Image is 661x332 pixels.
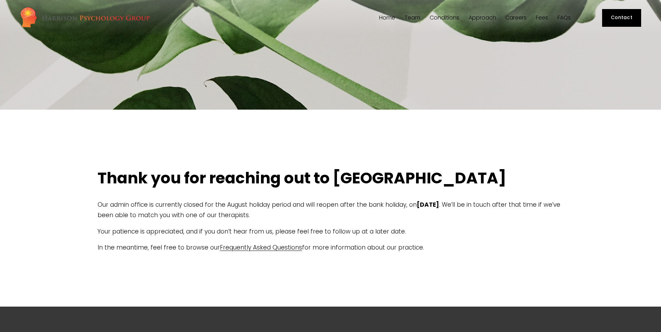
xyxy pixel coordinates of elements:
[536,15,548,21] a: Fees
[558,15,571,21] a: FAQs
[98,226,563,237] p: Your patience is appreciated, and if you don’t hear from us, please feel free to follow up at a l...
[98,167,506,189] strong: Thank you for reaching out to [GEOGRAPHIC_DATA]
[405,15,420,21] span: Team
[505,15,527,21] a: Careers
[417,200,439,209] strong: [DATE]
[469,15,496,21] a: folder dropdown
[430,15,459,21] span: Conditions
[98,199,563,221] p: Our admin office is currently closed for the August holiday period and will reopen after the bank...
[98,242,563,253] p: In the meantime, feel free to browse our for more information about our practice.
[20,7,150,29] img: Harrison Psychology Group
[220,243,302,252] a: Frequently Asked Questions
[430,15,459,21] a: folder dropdown
[469,15,496,21] span: Approach
[379,15,395,21] a: Home
[602,9,641,26] a: Contact
[405,15,420,21] a: folder dropdown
